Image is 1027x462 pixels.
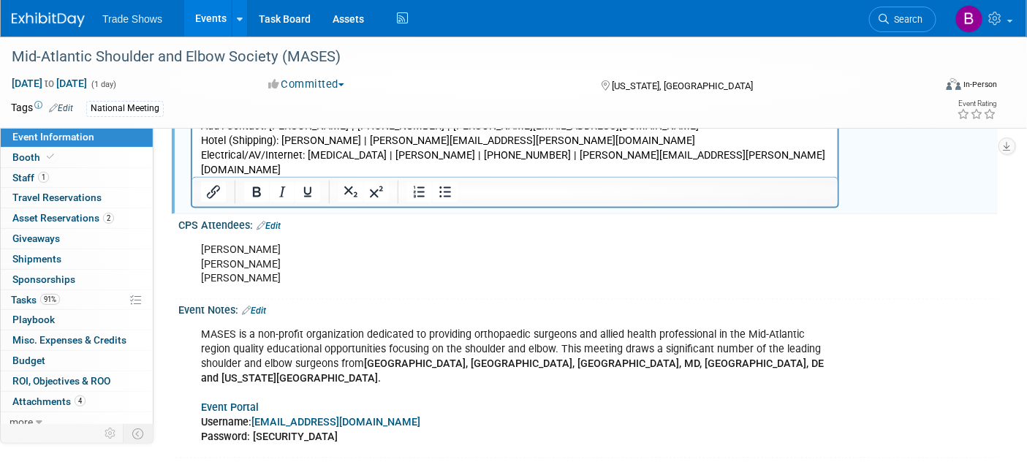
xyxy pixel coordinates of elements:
span: 91% [40,294,60,305]
td: Toggle Event Tabs [124,424,154,443]
button: Superscript [364,182,389,202]
button: Insert/edit link [201,182,226,202]
div: Event Rating [958,100,997,107]
a: Playbook [1,310,153,330]
a: Edit [242,306,266,317]
span: 4 [75,395,86,406]
span: Booth [12,151,57,163]
b: Username: Password: [SECURITY_DATA] [201,417,420,444]
div: Event Format [852,76,998,98]
button: Bold [244,182,269,202]
button: Subscript [338,182,363,202]
p: Main Contact: [PERSON_NAME] | Cell: [PHONE_NUMBER] | Add'l Contact: [PERSON_NAME] | [PHONE_NUMBER... [9,6,637,94]
div: Event Notes: [178,300,998,319]
a: Giveaways [1,229,153,249]
a: Search [869,7,936,32]
b: [GEOGRAPHIC_DATA], [GEOGRAPHIC_DATA], [GEOGRAPHIC_DATA], MD, [GEOGRAPHIC_DATA], DE and [US_STATE]... [201,358,824,414]
span: Search [889,14,922,25]
a: Misc. Expenses & Credits [1,330,153,350]
a: Attachments4 [1,392,153,412]
span: to [42,77,56,89]
button: Italic [270,182,295,202]
img: Format-Inperson.png [947,78,961,90]
body: Rich Text Area. Press ALT-0 for help. [8,6,638,94]
a: Travel Reservations [1,188,153,208]
span: 1 [38,172,49,183]
a: Sponsorships [1,270,153,289]
span: (1 day) [90,80,116,89]
img: Becca Rensi [955,5,983,33]
a: Booth [1,148,153,167]
span: Budget [12,355,45,366]
i: Booth reservation complete [47,153,54,161]
img: ExhibitDay [12,12,85,27]
span: Trade Shows [102,13,162,25]
span: Playbook [12,314,55,325]
span: Misc. Expenses & Credits [12,334,126,346]
a: Tasks91% [1,290,153,310]
a: Event Portal [201,402,259,414]
span: Event Information [12,131,94,143]
div: CPS Attendees: [178,214,998,233]
button: Underline [295,182,320,202]
button: Numbered list [407,182,432,202]
div: [PERSON_NAME] [PERSON_NAME] [PERSON_NAME] [191,235,839,294]
a: [EMAIL_ADDRESS][DOMAIN_NAME] [251,417,420,429]
iframe: Rich Text Area [192,99,838,177]
a: [PERSON_NAME][EMAIL_ADDRESS][DOMAIN_NAME] [281,7,526,19]
div: Mid-Atlantic Shoulder and Elbow Society (MASES) [7,44,914,70]
button: Bullet list [433,182,458,202]
span: 2 [103,213,114,224]
td: Tags [11,100,73,117]
td: Personalize Event Tab Strip [98,424,124,443]
a: Edit [49,103,73,113]
button: Committed [263,77,350,92]
a: Staff1 [1,168,153,188]
div: National Meeting [86,101,164,116]
a: ROI, Objectives & ROO [1,371,153,391]
span: Tasks [11,294,60,306]
span: [US_STATE], [GEOGRAPHIC_DATA] [612,80,753,91]
span: [DATE] [DATE] [11,77,88,90]
span: Giveaways [12,232,60,244]
a: Shipments [1,249,153,269]
span: Shipments [12,253,61,265]
span: Attachments [12,395,86,407]
a: Budget [1,351,153,371]
div: MASES is a non-profit organization dedicated to providing orthopaedic surgeons and allied health ... [191,321,839,453]
a: Asset Reservations2 [1,208,153,228]
a: Event Information [1,127,153,147]
span: Staff [12,172,49,183]
div: In-Person [963,79,998,90]
span: Asset Reservations [12,212,114,224]
span: Sponsorships [12,273,75,285]
a: Edit [257,221,281,231]
span: Travel Reservations [12,192,102,203]
span: more [10,416,33,428]
a: more [1,412,153,432]
span: ROI, Objectives & ROO [12,375,110,387]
